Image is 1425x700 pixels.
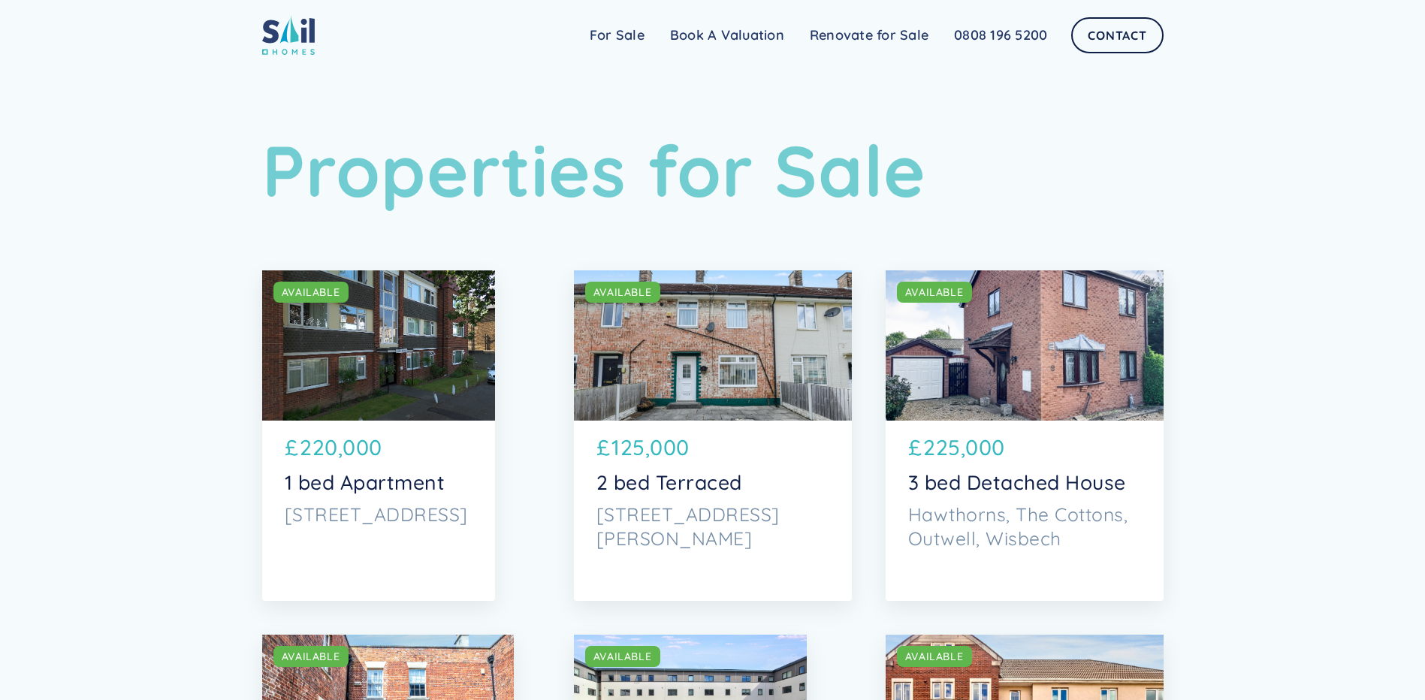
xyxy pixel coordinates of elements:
[657,20,797,50] a: Book A Valuation
[905,649,964,664] div: AVAILABLE
[908,471,1141,495] p: 3 bed Detached House
[611,432,690,464] p: 125,000
[285,502,472,527] p: [STREET_ADDRESS]
[282,285,340,300] div: AVAILABLE
[797,20,941,50] a: Renovate for Sale
[908,502,1141,551] p: Hawthorns, The Cottons, Outwell, Wisbech
[908,432,922,464] p: £
[596,471,829,495] p: 2 bed Terraced
[1071,17,1163,53] a: Contact
[285,432,299,464] p: £
[262,15,315,55] img: sail home logo colored
[596,432,611,464] p: £
[593,285,652,300] div: AVAILABLE
[593,649,652,664] div: AVAILABLE
[282,649,340,664] div: AVAILABLE
[577,20,657,50] a: For Sale
[574,270,852,601] a: AVAILABLE£125,0002 bed Terraced[STREET_ADDRESS][PERSON_NAME]
[262,128,1164,213] h1: Properties for Sale
[285,471,472,495] p: 1 bed Apartment
[262,270,495,601] a: AVAILABLE£220,0001 bed Apartment[STREET_ADDRESS]
[941,20,1060,50] a: 0808 196 5200
[886,270,1164,601] a: AVAILABLE£225,0003 bed Detached HouseHawthorns, The Cottons, Outwell, Wisbech
[596,502,829,551] p: [STREET_ADDRESS][PERSON_NAME]
[923,432,1005,464] p: 225,000
[300,432,382,464] p: 220,000
[905,285,964,300] div: AVAILABLE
